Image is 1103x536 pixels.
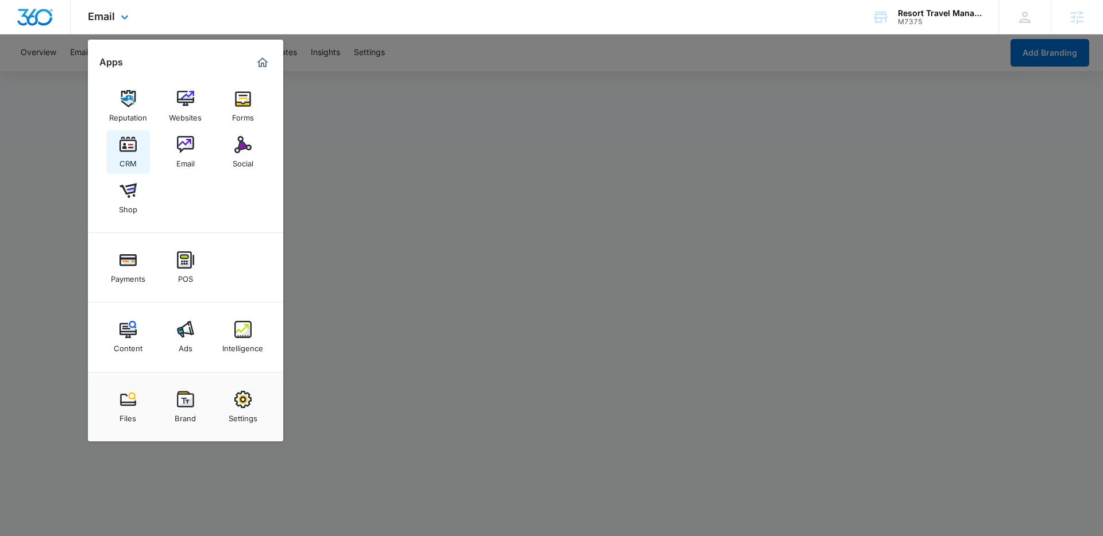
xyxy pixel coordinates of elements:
[233,153,253,168] div: Social
[106,84,150,128] a: Reputation
[221,385,265,429] a: Settings
[119,199,137,214] div: Shop
[106,130,150,174] a: CRM
[119,153,137,168] div: CRM
[221,84,265,128] a: Forms
[164,315,207,359] a: Ads
[109,107,147,122] div: Reputation
[114,338,142,353] div: Content
[221,315,265,359] a: Intelligence
[164,84,207,128] a: Websites
[106,246,150,289] a: Payments
[222,338,263,353] div: Intelligence
[898,9,982,18] div: account name
[106,385,150,429] a: Files
[164,246,207,289] a: POS
[106,315,150,359] a: Content
[229,408,257,423] div: Settings
[88,10,115,22] span: Email
[175,408,196,423] div: Brand
[111,269,145,283] div: Payments
[119,408,136,423] div: Files
[178,269,193,283] div: POS
[179,338,192,353] div: Ads
[221,130,265,174] a: Social
[169,107,202,122] div: Websites
[253,53,272,72] a: Marketing 360® Dashboard
[164,385,207,429] a: Brand
[164,130,207,174] a: Email
[99,57,123,68] h2: Apps
[232,107,254,122] div: Forms
[898,18,982,26] div: account id
[176,153,195,168] div: Email
[106,176,150,220] a: Shop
